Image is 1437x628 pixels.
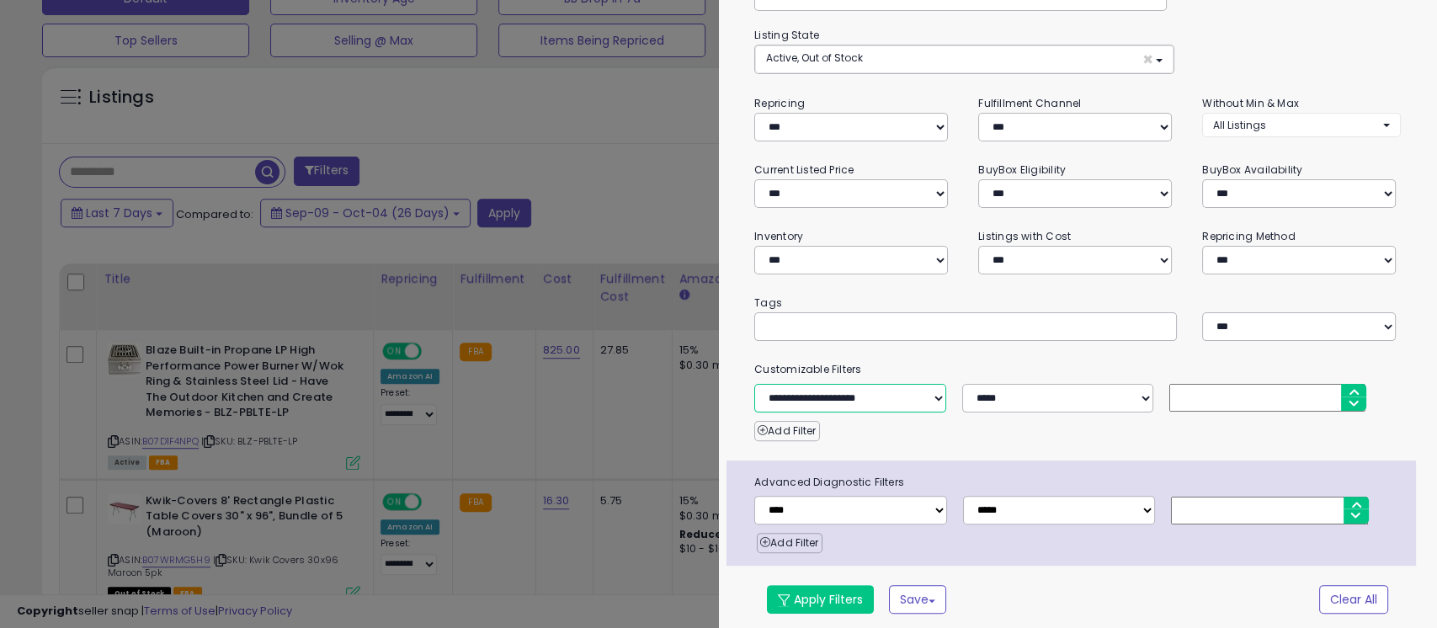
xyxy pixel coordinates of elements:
[757,533,822,553] button: Add Filter
[1202,229,1296,243] small: Repricing Method
[1202,113,1401,137] button: All Listings
[767,585,874,614] button: Apply Filters
[742,294,1413,312] small: Tags
[1202,162,1302,177] small: BuyBox Availability
[754,162,854,177] small: Current Listed Price
[978,162,1066,177] small: BuyBox Eligibility
[1319,585,1388,614] button: Clear All
[1202,96,1299,110] small: Without Min & Max
[889,585,946,614] button: Save
[755,45,1174,73] button: Active, Out of Stock ×
[1213,118,1266,132] span: All Listings
[1142,51,1152,68] span: ×
[742,360,1413,379] small: Customizable Filters
[754,28,819,42] small: Listing State
[754,229,803,243] small: Inventory
[754,421,819,441] button: Add Filter
[978,229,1071,243] small: Listings with Cost
[766,51,863,65] span: Active, Out of Stock
[978,96,1081,110] small: Fulfillment Channel
[742,473,1416,492] span: Advanced Diagnostic Filters
[754,96,805,110] small: Repricing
